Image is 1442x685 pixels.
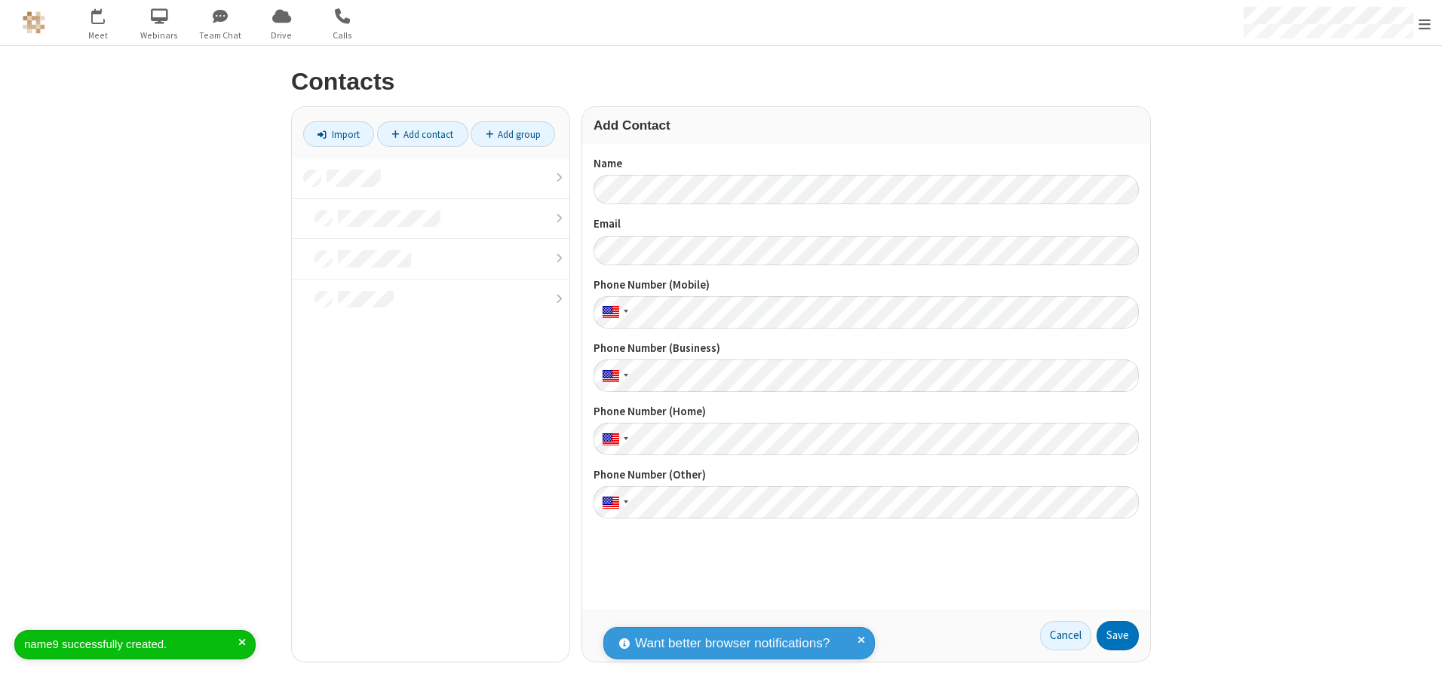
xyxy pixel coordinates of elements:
[314,29,371,42] span: Calls
[1040,621,1091,651] a: Cancel
[594,340,1139,357] label: Phone Number (Business)
[253,29,310,42] span: Drive
[594,296,633,329] div: United States: + 1
[1097,621,1139,651] button: Save
[377,121,468,147] a: Add contact
[291,69,1151,95] h2: Contacts
[594,466,1139,484] label: Phone Number (Other)
[131,29,188,42] span: Webinars
[70,29,127,42] span: Meet
[594,359,633,392] div: United States: + 1
[102,8,112,20] div: 3
[303,121,374,147] a: Import
[594,403,1139,420] label: Phone Number (Home)
[23,11,45,34] img: QA Selenium DO NOT DELETE OR CHANGE
[192,29,249,42] span: Team Chat
[471,121,555,147] a: Add group
[594,486,633,518] div: United States: + 1
[24,636,238,653] div: name9 successfully created.
[594,118,1139,133] h3: Add Contact
[594,423,633,455] div: United States: + 1
[594,277,1139,294] label: Phone Number (Mobile)
[594,155,1139,173] label: Name
[635,634,830,653] span: Want better browser notifications?
[594,216,1139,233] label: Email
